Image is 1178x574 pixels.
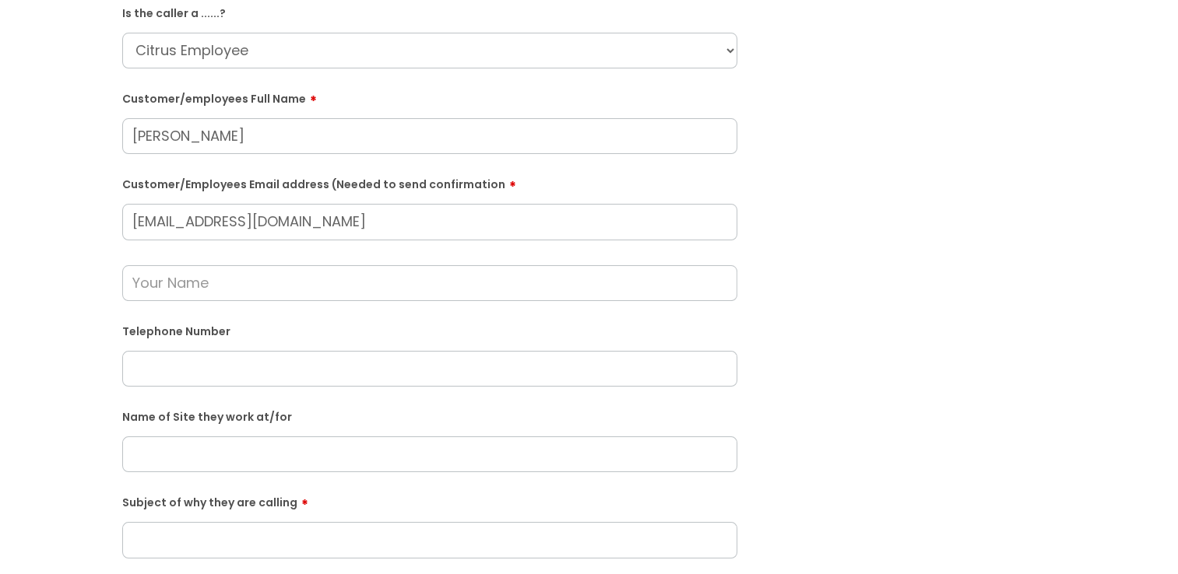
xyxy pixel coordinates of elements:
[122,265,737,301] input: Your Name
[122,4,737,20] label: Is the caller a ......?
[122,87,737,106] label: Customer/employees Full Name
[122,322,737,338] label: Telephone Number
[122,408,737,424] label: Name of Site they work at/for
[122,491,737,509] label: Subject of why they are calling
[122,173,737,191] label: Customer/Employees Email address (Needed to send confirmation
[122,204,737,240] input: Email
